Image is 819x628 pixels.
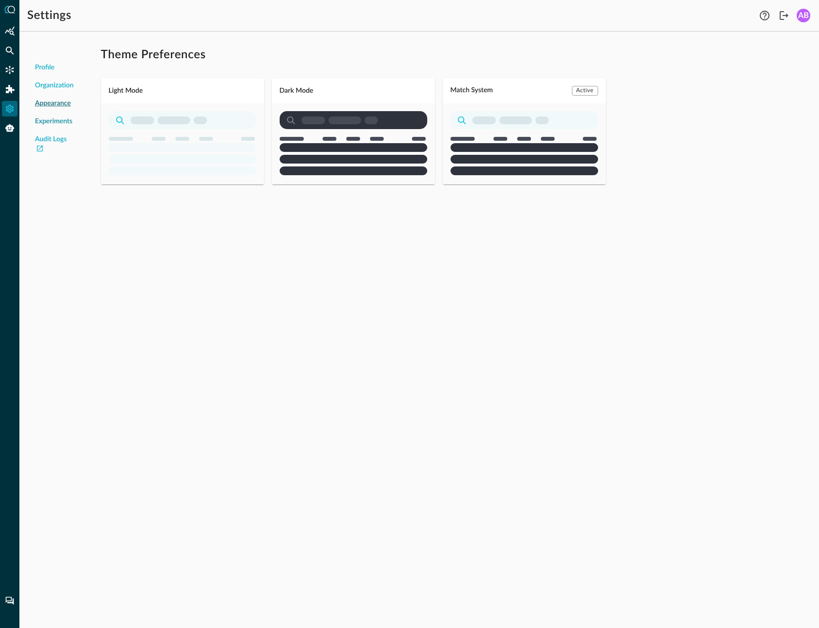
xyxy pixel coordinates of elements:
[109,86,143,95] span: Light Mode
[2,62,17,78] div: Connectors
[797,9,810,22] div: AB
[272,78,435,184] button: Dark Mode
[280,86,314,95] span: Dark Mode
[776,8,792,23] button: Logout
[101,47,803,63] h1: Theme Preferences
[35,81,74,91] span: Organization
[35,63,54,73] span: Profile
[2,101,17,116] div: Settings
[2,23,17,39] div: Summary Insights
[101,78,264,184] button: Light Mode
[2,593,17,609] div: Chat
[2,120,17,136] div: Query Agent
[35,116,72,127] span: Experiments
[2,43,17,58] div: Federated Search
[35,99,71,109] span: Appearance
[35,134,74,155] a: Audit Logs
[2,82,18,97] div: Addons
[27,8,71,23] h1: Settings
[757,8,772,23] button: Help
